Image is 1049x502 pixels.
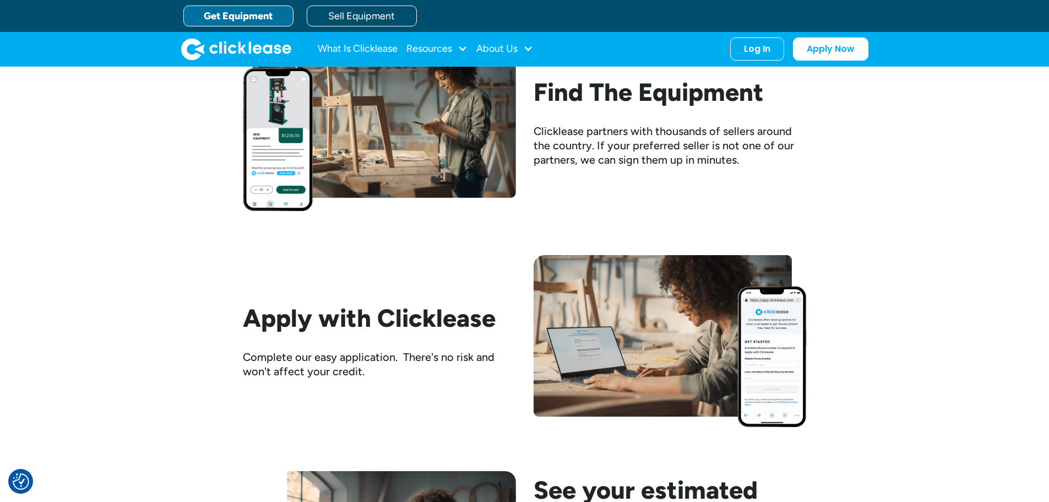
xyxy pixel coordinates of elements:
a: Get Equipment [183,6,293,26]
img: Woman looking at her phone while standing beside her workbench with half assembled chair [243,34,516,211]
div: Clicklease partners with thousands of sellers around the country. If your preferred seller is not... [534,124,807,167]
a: What Is Clicklease [318,38,398,60]
div: Resources [406,38,468,60]
h2: Apply with Clicklease [243,304,516,332]
button: Consent Preferences [13,473,29,490]
img: Revisit consent button [13,473,29,490]
a: Apply Now [793,37,868,61]
div: Complete our easy application. There's no risk and won't affect your credit. [243,350,516,379]
div: About Us [476,38,533,60]
a: Sell Equipment [307,6,417,26]
img: Woman filling out clicklease get started form on her computer [534,255,807,427]
div: Log In [744,44,770,55]
h2: Find The Equipment [534,78,807,106]
a: home [181,38,291,60]
img: Clicklease logo [181,38,291,60]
